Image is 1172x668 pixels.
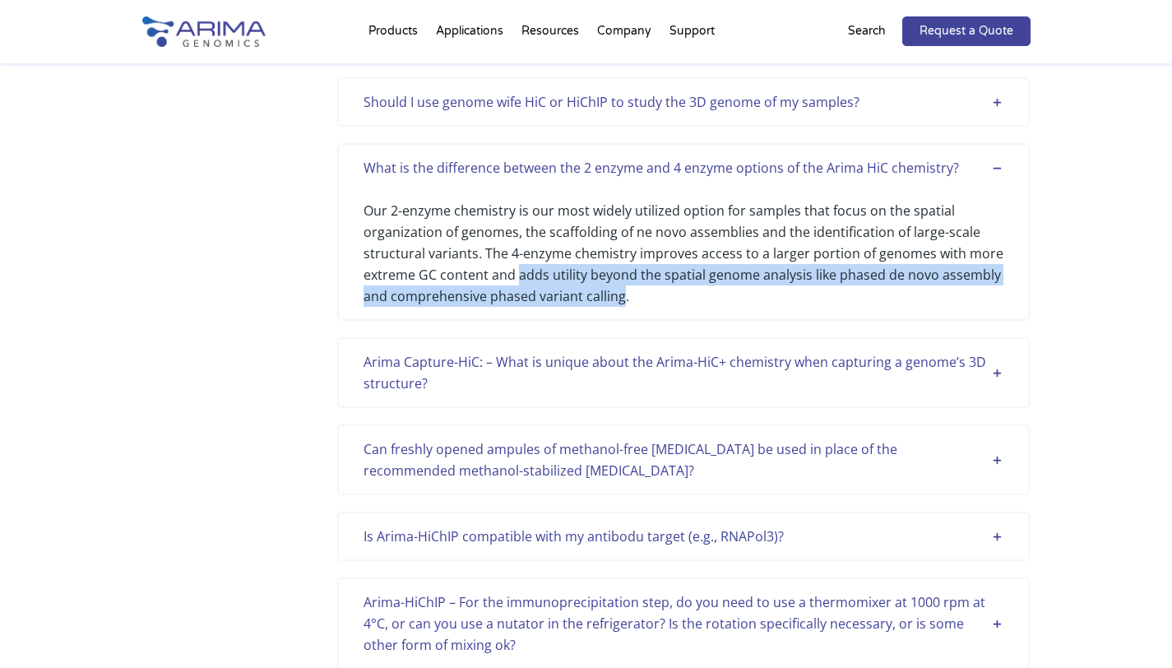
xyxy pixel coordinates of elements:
div: What is the difference between the 2 enzyme and 4 enzyme options of the Arima HiC chemistry? [364,157,1003,179]
p: Search [848,21,886,42]
div: Should I use genome wife HiC or HiChIP to study the 3D genome of my samples? [364,91,1003,113]
div: Can freshly opened ampules of methanol-free [MEDICAL_DATA] be used in place of the recommended me... [364,438,1003,481]
a: Request a Quote [902,16,1031,46]
img: Arima-Genomics-logo [142,16,266,47]
div: Is Arima-HiChIP compatible with my antibodu target (e.g., RNAPol3)? [364,526,1003,547]
div: Our 2-enzyme chemistry is our most widely utilized option for samples that focus on the spatial o... [364,179,1003,307]
div: Arima-HiChIP – For the immunoprecipitation step, do you need to use a thermomixer at 1000 rpm at ... [364,591,1003,656]
div: Arima Capture-HiC: – What is unique about the Arima-HiC+ chemistry when capturing a genome’s 3D s... [364,351,1003,394]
